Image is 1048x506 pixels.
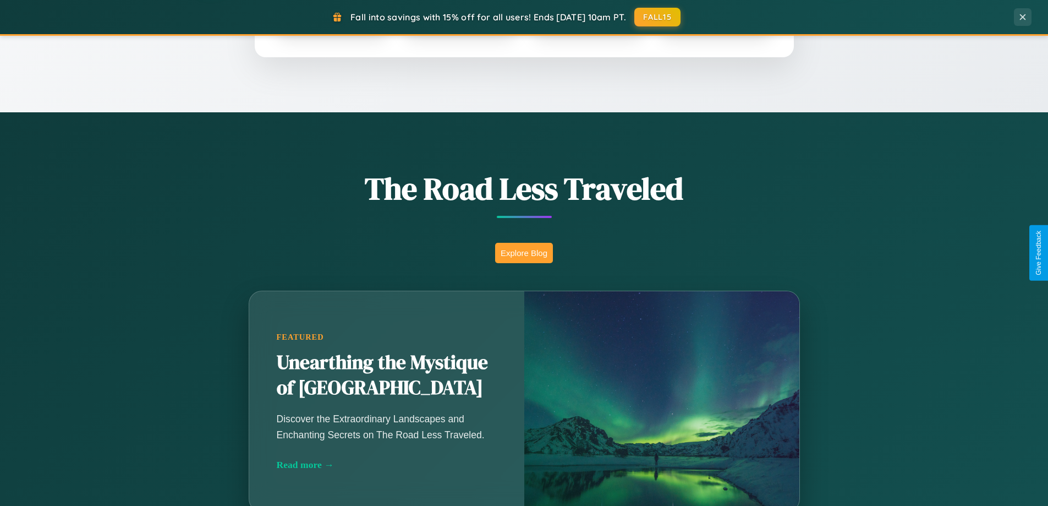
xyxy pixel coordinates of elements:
div: Give Feedback [1035,231,1042,275]
p: Discover the Extraordinary Landscapes and Enchanting Secrets on The Road Less Traveled. [277,411,497,442]
span: Fall into savings with 15% off for all users! Ends [DATE] 10am PT. [350,12,626,23]
h1: The Road Less Traveled [194,167,854,210]
div: Read more → [277,459,497,471]
button: FALL15 [634,8,681,26]
div: Featured [277,333,497,342]
button: Explore Blog [495,243,553,263]
h2: Unearthing the Mystique of [GEOGRAPHIC_DATA] [277,350,497,401]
